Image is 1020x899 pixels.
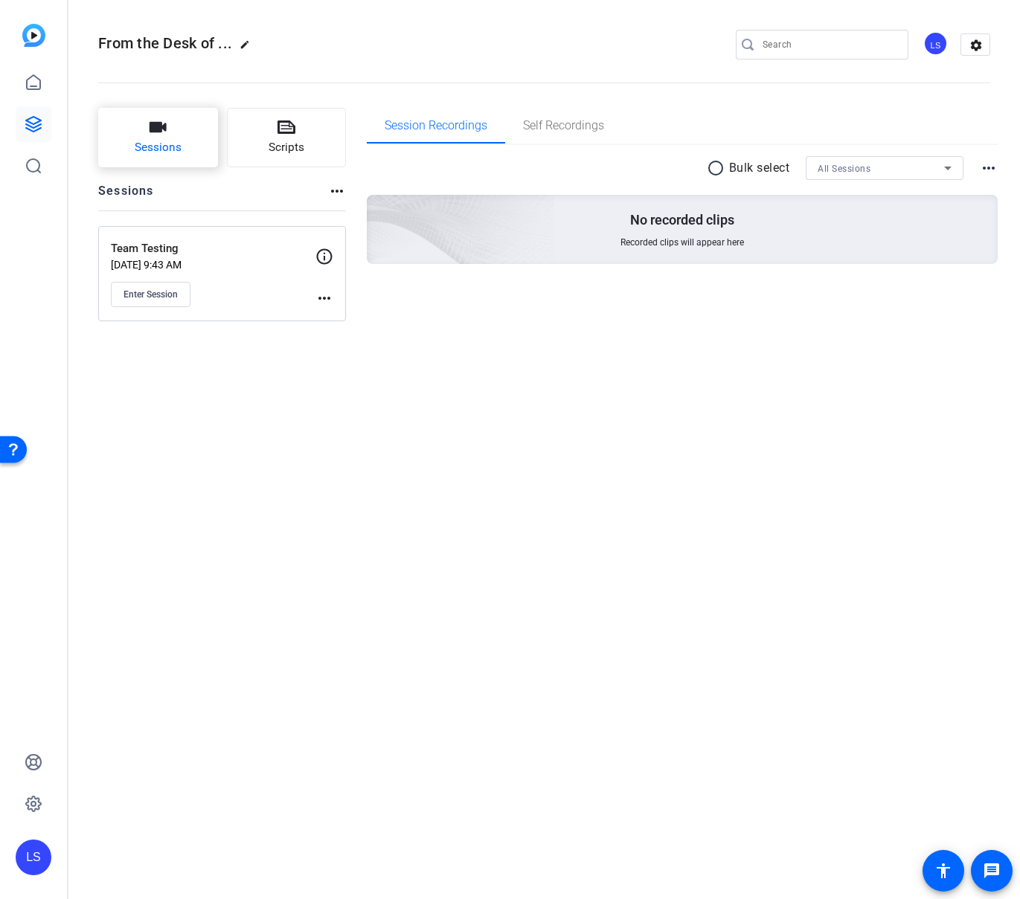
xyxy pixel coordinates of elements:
[923,31,949,57] ngx-avatar: Lauren Schultz
[98,182,154,210] h2: Sessions
[98,108,218,167] button: Sessions
[315,289,333,307] mat-icon: more_horiz
[818,164,870,174] span: All Sessions
[16,840,51,875] div: LS
[934,862,952,880] mat-icon: accessibility
[729,159,790,177] p: Bulk select
[763,36,896,54] input: Search
[200,48,555,370] img: embarkstudio-empty-session.png
[385,120,487,132] span: Session Recordings
[227,108,347,167] button: Scripts
[124,289,178,300] span: Enter Session
[923,31,948,56] div: LS
[980,159,998,177] mat-icon: more_horiz
[630,211,734,229] p: No recorded clips
[707,159,729,177] mat-icon: radio_button_unchecked
[22,24,45,47] img: blue-gradient.svg
[269,139,304,156] span: Scripts
[961,34,991,57] mat-icon: settings
[111,240,315,257] p: Team Testing
[620,236,744,248] span: Recorded clips will appear here
[98,34,232,52] span: From the Desk of ...
[983,862,1001,880] mat-icon: message
[111,259,315,271] p: [DATE] 9:43 AM
[523,120,604,132] span: Self Recordings
[111,282,190,307] button: Enter Session
[328,182,346,200] mat-icon: more_horiz
[135,139,182,156] span: Sessions
[240,39,257,57] mat-icon: edit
